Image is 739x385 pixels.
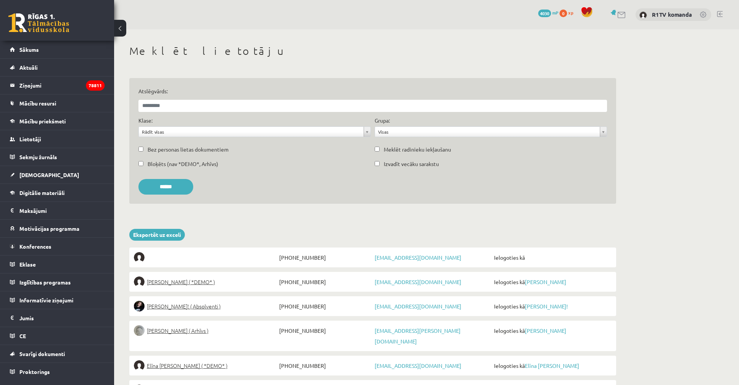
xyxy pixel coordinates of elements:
span: [PERSON_NAME]! ( Absolventi ) [147,301,221,312]
a: Mācību resursi [10,94,105,112]
span: Jumis [19,315,34,321]
label: Atslēgvārds: [138,87,607,95]
span: Motivācijas programma [19,225,79,232]
a: R1TV komanda [652,11,692,18]
span: Ielogoties kā [492,301,612,312]
a: Ziņojumi78811 [10,77,105,94]
span: Informatīvie ziņojumi [19,297,73,304]
img: Elīna Elizabete Ancveriņa [134,276,145,287]
span: [DEMOGRAPHIC_DATA] [19,171,79,178]
a: Elīna [PERSON_NAME] [525,362,579,369]
img: Sofija Anrio-Karlauska! [134,301,145,312]
span: Ielogoties kā [492,252,612,263]
label: Grupa: [375,117,390,125]
a: Izglītības programas [10,273,105,291]
span: 4030 [538,10,551,17]
a: Sekmju žurnāls [10,148,105,166]
a: Visas [375,127,607,137]
a: Mācību priekšmeti [10,112,105,130]
span: xp [568,10,573,16]
span: Mācību resursi [19,100,56,107]
a: [PERSON_NAME] [525,327,566,334]
a: Motivācijas programma [10,220,105,237]
a: Eklase [10,256,105,273]
span: Visas [378,127,597,137]
a: [PERSON_NAME]! ( Absolventi ) [134,301,277,312]
a: [DEMOGRAPHIC_DATA] [10,166,105,184]
span: Aktuāli [19,64,38,71]
img: R1TV komanda [639,11,647,19]
span: CE [19,332,26,339]
span: Lietotāji [19,136,41,142]
span: Eklase [19,261,36,268]
a: Informatīvie ziņojumi [10,291,105,309]
span: Proktorings [19,368,50,375]
a: 4030 mP [538,10,558,16]
a: [EMAIL_ADDRESS][DOMAIN_NAME] [375,254,461,261]
label: Bloķēts (nav *DEMO*, Arhīvs) [148,160,218,168]
a: [PERSON_NAME] [525,278,566,285]
span: Rādīt visas [142,127,361,137]
span: [PERSON_NAME] ( *DEMO* ) [147,276,215,287]
label: Klase: [138,117,153,125]
span: Sākums [19,46,39,53]
label: Bez personas lietas dokumentiem [148,145,229,153]
a: Eksportēt uz exceli [129,229,185,241]
a: Proktorings [10,363,105,380]
a: Elīna [PERSON_NAME] ( *DEMO* ) [134,360,277,371]
legend: Maksājumi [19,202,105,219]
span: [PHONE_NUMBER] [277,301,373,312]
span: Svarīgi dokumenti [19,350,65,357]
span: Ielogoties kā [492,325,612,336]
span: [PERSON_NAME] ( Arhīvs ) [147,325,208,336]
a: Maksājumi [10,202,105,219]
a: [EMAIL_ADDRESS][DOMAIN_NAME] [375,278,461,285]
a: Lietotāji [10,130,105,148]
h1: Meklēt lietotāju [129,45,616,58]
a: 0 xp [559,10,577,16]
a: Rādīt visas [139,127,370,137]
a: [PERSON_NAME] ( Arhīvs ) [134,325,277,336]
a: Digitālie materiāli [10,184,105,201]
span: Digitālie materiāli [19,189,65,196]
a: CE [10,327,105,345]
label: Izvadīt vecāku sarakstu [384,160,439,168]
span: [PHONE_NUMBER] [277,325,373,336]
span: [PHONE_NUMBER] [277,276,373,287]
span: mP [552,10,558,16]
legend: Ziņojumi [19,77,105,94]
a: [EMAIL_ADDRESS][PERSON_NAME][DOMAIN_NAME] [375,327,461,345]
img: Elīna Jolanta Bunce [134,360,145,371]
a: Konferences [10,238,105,255]
img: Lelde Braune [134,325,145,336]
a: [PERSON_NAME]! [525,303,568,310]
a: [EMAIL_ADDRESS][DOMAIN_NAME] [375,362,461,369]
span: 0 [559,10,567,17]
span: Ielogoties kā [492,360,612,371]
span: Konferences [19,243,51,250]
span: Sekmju žurnāls [19,153,57,160]
a: Aktuāli [10,59,105,76]
span: Elīna [PERSON_NAME] ( *DEMO* ) [147,360,227,371]
span: Ielogoties kā [492,276,612,287]
a: Svarīgi dokumenti [10,345,105,363]
span: [PHONE_NUMBER] [277,252,373,263]
span: Mācību priekšmeti [19,118,66,125]
a: Sākums [10,41,105,58]
span: Izglītības programas [19,279,71,286]
i: 78811 [86,80,105,91]
a: Jumis [10,309,105,327]
span: [PHONE_NUMBER] [277,360,373,371]
label: Meklēt radinieku iekļaušanu [384,145,451,153]
a: Rīgas 1. Tālmācības vidusskola [8,13,69,32]
a: [PERSON_NAME] ( *DEMO* ) [134,276,277,287]
a: [EMAIL_ADDRESS][DOMAIN_NAME] [375,303,461,310]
